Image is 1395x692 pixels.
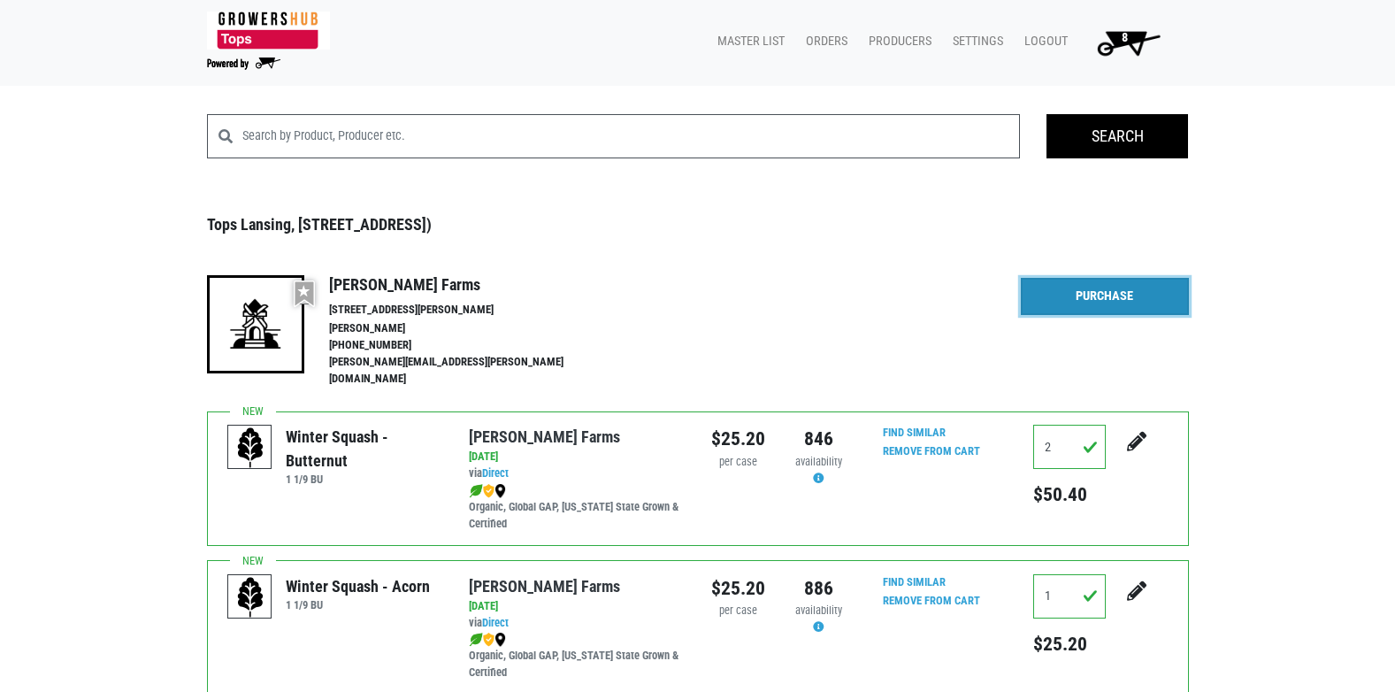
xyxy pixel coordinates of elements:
[469,449,684,465] div: [DATE]
[872,591,991,611] input: Remove From Cart
[792,574,846,603] div: 886
[792,425,846,453] div: 846
[939,25,1010,58] a: Settings
[469,598,684,615] div: [DATE]
[1033,425,1106,469] input: Qty
[483,484,494,498] img: safety-e55c860ca8c00a9c171001a62a92dabd.png
[1122,30,1128,45] span: 8
[329,275,602,295] h4: [PERSON_NAME] Farms
[482,616,509,629] a: Direct
[872,442,991,462] input: Remove From Cart
[1010,25,1075,58] a: Logout
[1089,25,1168,60] img: Cart
[207,12,330,50] img: 279edf242af8f9d49a69d9d2afa010fb.png
[469,577,620,596] a: [PERSON_NAME] Farms
[711,603,765,619] div: per case
[469,633,483,647] img: leaf-e5c59151409436ccce96b2ca1b28e03c.png
[329,337,602,354] li: [PHONE_NUMBER]
[286,425,442,473] div: Winter Squash - Butternut
[1033,633,1106,656] h5: $25.20
[711,454,765,471] div: per case
[711,425,765,453] div: $25.20
[795,604,842,617] span: availability
[1075,25,1175,60] a: 8
[469,482,684,533] div: Organic, Global GAP, [US_STATE] State Grown & Certified
[469,615,684,632] div: via
[228,575,272,619] img: placeholder-variety-43d6402dacf2d531de610a020419775a.svg
[494,484,506,498] img: map_marker-0e94453035b3232a4d21701695807de9.png
[795,455,842,468] span: availability
[329,354,602,388] li: [PERSON_NAME][EMAIL_ADDRESS][PERSON_NAME][DOMAIN_NAME]
[469,465,684,482] div: via
[469,484,483,498] img: leaf-e5c59151409436ccce96b2ca1b28e03c.png
[711,574,765,603] div: $25.20
[329,302,602,319] li: [STREET_ADDRESS][PERSON_NAME]
[883,426,946,439] a: Find Similar
[286,574,430,598] div: Winter Squash - Acorn
[207,215,1189,235] h3: Tops Lansing, [STREET_ADDRESS])
[494,633,506,647] img: map_marker-0e94453035b3232a4d21701695807de9.png
[703,25,792,58] a: Master List
[469,427,620,446] a: [PERSON_NAME] Farms
[228,426,272,470] img: placeholder-variety-43d6402dacf2d531de610a020419775a.svg
[207,58,280,70] img: Powered by Big Wheelbarrow
[1046,114,1188,158] input: Search
[207,275,304,373] img: 19-7441ae2ccb79c876ff41c34f3bd0da69.png
[1033,483,1106,506] h5: $50.40
[792,25,855,58] a: Orders
[1033,574,1106,619] input: Qty
[855,25,939,58] a: Producers
[242,114,1021,158] input: Search by Product, Producer etc.
[482,466,509,480] a: Direct
[329,320,602,337] li: [PERSON_NAME]
[883,575,946,588] a: Find Similar
[483,633,494,647] img: safety-e55c860ca8c00a9c171001a62a92dabd.png
[286,598,430,611] h6: 1 1/9 BU
[469,631,684,681] div: Organic, Global GAP, [US_STATE] State Grown & Certified
[286,473,442,486] h6: 1 1/9 BU
[1021,278,1189,315] a: Purchase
